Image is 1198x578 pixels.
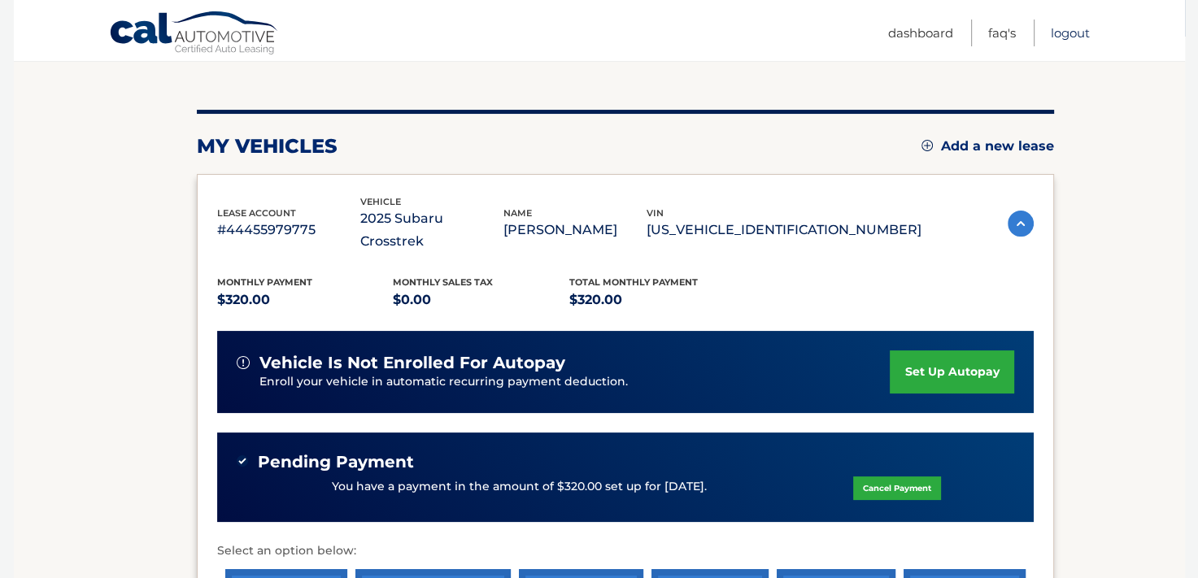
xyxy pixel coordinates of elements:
img: add.svg [921,140,933,151]
h2: my vehicles [197,134,338,159]
span: Pending Payment [258,452,414,472]
a: Add a new lease [921,138,1054,154]
p: 2025 Subaru Crosstrek [360,207,503,253]
p: $320.00 [569,289,746,311]
span: name [503,207,532,219]
span: vehicle [360,196,401,207]
span: Monthly sales Tax [393,276,493,288]
a: Logout [1051,20,1090,46]
p: #44455979775 [217,219,360,241]
img: alert-white.svg [237,356,250,369]
span: vehicle is not enrolled for autopay [259,353,565,373]
span: Monthly Payment [217,276,312,288]
a: Cal Automotive [109,11,280,58]
p: You have a payment in the amount of $320.00 set up for [DATE]. [332,478,707,496]
span: vin [647,207,664,219]
span: lease account [217,207,296,219]
p: $0.00 [393,289,569,311]
a: set up autopay [890,350,1013,393]
p: Enroll your vehicle in automatic recurring payment deduction. [259,373,891,391]
a: Dashboard [888,20,953,46]
span: Total Monthly Payment [569,276,698,288]
img: check-green.svg [237,455,248,467]
p: [PERSON_NAME] [503,219,647,241]
img: accordion-active.svg [1008,211,1034,237]
a: FAQ's [988,20,1016,46]
p: [US_VEHICLE_IDENTIFICATION_NUMBER] [647,219,921,241]
p: Select an option below: [217,541,1034,561]
a: Cancel Payment [853,476,941,500]
p: $320.00 [217,289,394,311]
